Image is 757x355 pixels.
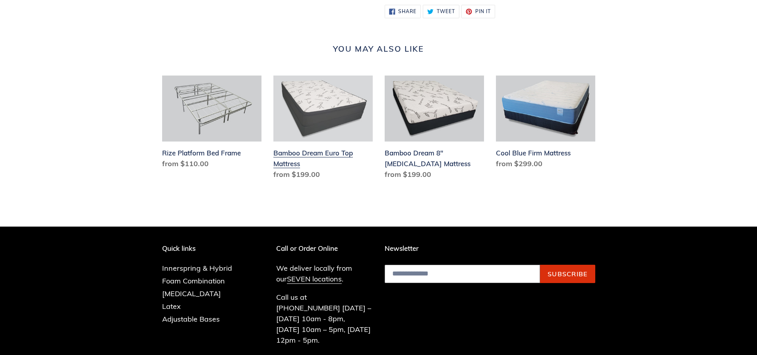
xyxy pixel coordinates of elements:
p: Quick links [162,244,244,252]
p: Call or Order Online [276,244,373,252]
a: [MEDICAL_DATA] [162,289,221,298]
p: Call us at [PHONE_NUMBER] [DATE] – [DATE] 10am - 8pm, [DATE] 10am – 5pm, [DATE] 12pm - 5pm. [276,292,373,345]
a: Innerspring & Hybrid [162,264,232,273]
span: Tweet [437,9,455,14]
a: Bamboo Dream 8" Memory Foam Mattress [385,76,484,183]
a: Rize Platform Bed Frame [162,76,261,173]
span: Pin it [475,9,491,14]
a: Cool Blue Firm Mattress [496,76,595,173]
a: Adjustable Bases [162,314,220,324]
a: Latex [162,302,181,311]
a: SEVEN locations [287,274,342,284]
h2: You may also like [162,44,595,54]
p: Newsletter [385,244,595,252]
input: Email address [385,265,540,283]
span: Subscribe [548,270,588,278]
a: Foam Combination [162,276,225,285]
button: Subscribe [540,265,595,283]
p: We deliver locally from our . [276,263,373,284]
span: Share [398,9,416,14]
a: Bamboo Dream Euro Top Mattress [273,76,373,183]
